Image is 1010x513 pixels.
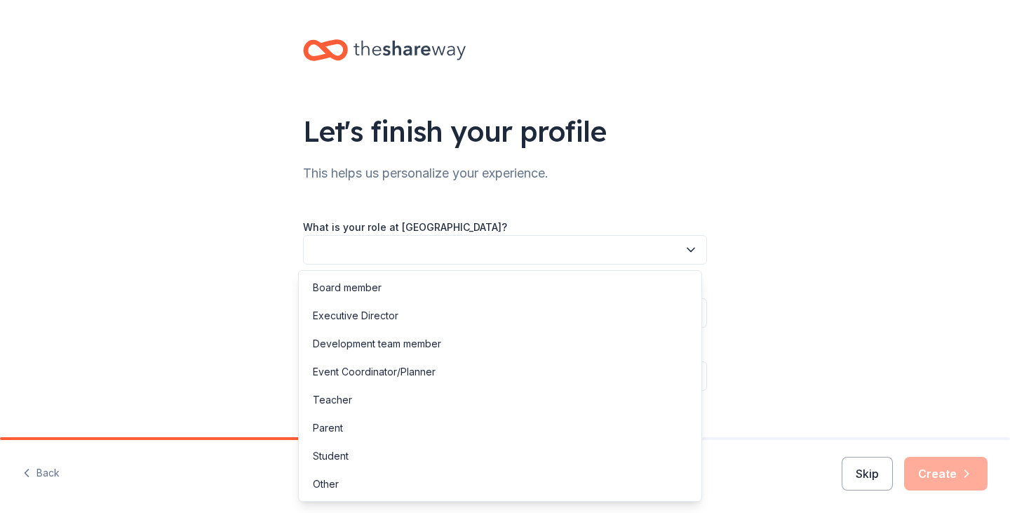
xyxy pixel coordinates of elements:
div: Other [313,476,339,493]
div: Parent [313,420,343,437]
div: Board member [313,279,382,296]
div: Teacher [313,392,352,408]
div: Student [313,448,349,465]
div: Development team member [313,335,441,352]
div: Executive Director [313,307,398,324]
div: Event Coordinator/Planner [313,364,436,380]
